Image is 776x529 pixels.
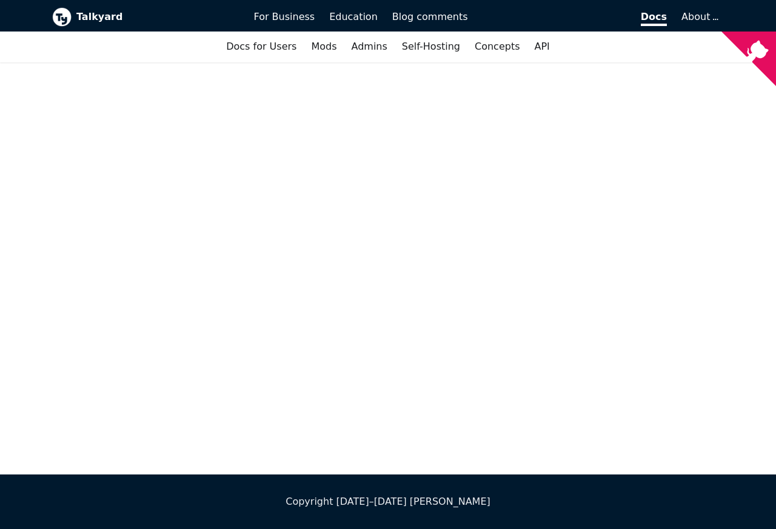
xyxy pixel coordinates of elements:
[681,11,717,22] a: About
[329,11,378,22] span: Education
[527,36,557,57] a: API
[76,9,237,25] b: Talkyard
[304,36,344,57] a: Mods
[322,7,385,27] a: Education
[395,36,467,57] a: Self-Hosting
[392,11,468,22] span: Blog comments
[467,36,527,57] a: Concepts
[52,7,72,27] img: Talkyard logo
[344,36,395,57] a: Admins
[385,7,475,27] a: Blog comments
[219,36,304,57] a: Docs for Users
[52,7,237,27] a: Talkyard logoTalkyard
[247,7,323,27] a: For Business
[641,11,667,26] span: Docs
[475,7,675,27] a: Docs
[254,11,315,22] span: For Business
[52,494,724,510] div: Copyright [DATE]–[DATE] [PERSON_NAME]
